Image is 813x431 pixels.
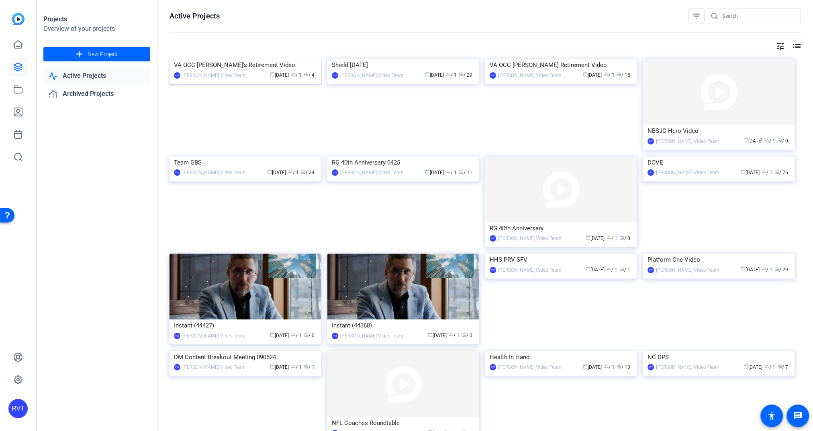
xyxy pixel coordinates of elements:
[8,399,28,418] div: RVT
[648,364,654,370] div: RVT
[776,41,785,51] mat-icon: tune
[304,72,315,78] span: / 4
[428,332,433,337] span: calendar_today
[425,72,430,77] span: calendar_today
[619,266,624,271] span: radio
[583,72,588,77] span: calendar_today
[428,333,447,338] span: [DATE]
[744,364,762,370] span: [DATE]
[174,72,180,79] div: RVT
[43,47,150,61] button: New Project
[617,364,630,370] span: / 13
[656,363,719,371] div: [PERSON_NAME] Video Team
[774,169,779,174] span: radio
[617,72,630,78] span: / 15
[459,72,464,77] span: radio
[267,169,272,174] span: calendar_today
[88,50,118,59] span: New Project
[619,235,624,240] span: radio
[332,72,338,79] div: RVT
[741,266,746,271] span: calendar_today
[270,364,275,369] span: calendar_today
[340,169,404,177] div: [PERSON_NAME] Video Team
[270,72,275,77] span: calendar_today
[722,11,795,21] input: Search
[449,333,460,338] span: / 1
[170,11,220,21] h1: Active Projects
[604,364,609,369] span: group
[425,170,444,175] span: [DATE]
[332,157,474,169] div: RG 40th Anniversary 0425
[764,364,775,370] span: / 1
[174,333,180,339] div: RVT
[617,72,621,77] span: radio
[332,333,338,339] div: RVT
[270,72,289,78] span: [DATE]
[174,169,180,176] div: RVT
[182,169,246,177] div: [PERSON_NAME] Video Team
[43,24,150,34] div: Overview of your projects
[288,169,293,174] span: group
[291,332,296,337] span: group
[270,333,289,338] span: [DATE]
[777,138,782,142] span: radio
[490,222,632,234] div: RG 40th Anniversary
[182,363,246,371] div: [PERSON_NAME] Video Team
[270,332,275,337] span: calendar_today
[459,169,464,174] span: radio
[498,363,562,371] div: [PERSON_NAME] Video Team
[583,364,588,369] span: calendar_today
[288,170,299,175] span: / 1
[490,254,632,266] div: HHS PRV SFV
[291,364,302,370] span: / 1
[291,333,302,338] span: / 1
[43,68,150,84] a: Active Projects
[607,267,617,272] span: / 1
[777,138,788,144] span: / 0
[619,236,630,241] span: / 0
[583,364,602,370] span: [DATE]
[12,13,25,25] img: blue-gradient.svg
[607,235,611,240] span: group
[490,235,496,242] div: RVT
[304,333,315,338] span: / 0
[267,170,286,175] span: [DATE]
[332,59,474,71] div: Shield [DATE]
[446,72,451,77] span: group
[767,411,776,421] mat-icon: accessibility
[182,71,246,79] div: [PERSON_NAME] Video Team
[744,138,748,142] span: calendar_today
[692,11,701,21] mat-icon: filter_list
[607,266,611,271] span: group
[791,41,801,51] mat-icon: list
[764,138,775,144] span: / 1
[291,72,302,78] span: / 1
[656,266,719,274] div: [PERSON_NAME] Video Team
[174,364,180,370] div: RVT
[446,169,451,174] span: group
[648,125,790,137] div: NBSJC Hero Video
[43,86,150,102] a: Archived Projects
[182,332,246,340] div: [PERSON_NAME] Video Team
[586,236,605,241] span: [DATE]
[656,169,719,177] div: [PERSON_NAME] Video Team
[490,59,632,71] div: VA OCC [PERSON_NAME] Retirement Video
[304,364,315,370] span: / 1
[462,332,466,337] span: radio
[425,72,444,78] span: [DATE]
[301,169,306,174] span: radio
[446,170,457,175] span: / 1
[43,14,150,24] div: Projects
[586,266,590,271] span: calendar_today
[744,138,762,144] span: [DATE]
[586,235,590,240] span: calendar_today
[774,267,788,272] span: / 29
[340,71,404,79] div: [PERSON_NAME] Video Team
[340,332,404,340] div: [PERSON_NAME] Video Team
[332,417,474,429] div: NFL Coaches Roundtable
[604,72,615,78] span: / 1
[462,333,472,338] span: / 0
[301,170,315,175] span: / 34
[490,351,632,363] div: Health In Hand
[174,157,317,169] div: Team GBS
